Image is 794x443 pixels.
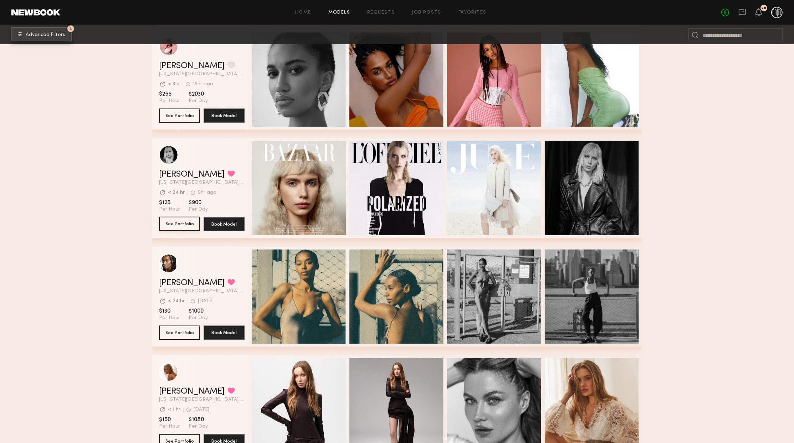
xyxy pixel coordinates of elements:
[159,91,180,98] span: $255
[159,206,180,213] span: Per Hour
[189,416,208,423] span: $1080
[198,299,214,304] div: [DATE]
[159,308,180,315] span: $130
[159,62,225,70] a: [PERSON_NAME]
[459,10,487,15] a: Favorites
[189,423,208,430] span: Per Day
[159,397,245,402] span: [US_STATE][GEOGRAPHIC_DATA], [GEOGRAPHIC_DATA]
[168,190,185,195] div: < 24 hr
[159,423,180,430] span: Per Hour
[762,6,767,10] div: 20
[159,72,245,77] span: [US_STATE][GEOGRAPHIC_DATA], [GEOGRAPHIC_DATA]
[189,315,208,321] span: Per Day
[168,82,180,87] div: < 3 d
[193,82,213,87] div: 16hr ago
[159,170,225,179] a: [PERSON_NAME]
[168,299,185,304] div: < 24 hr
[295,10,311,15] a: Home
[26,32,65,37] span: Advanced Filters
[159,416,180,423] span: $150
[159,109,200,123] button: See Portfolio
[189,206,208,213] span: Per Day
[189,308,208,315] span: $1000
[159,217,200,231] button: See Portfolio
[159,279,225,287] a: [PERSON_NAME]
[168,407,180,412] div: < 1 hr
[159,326,200,340] button: See Portfolio
[328,10,350,15] a: Models
[204,109,245,123] button: Book Model
[189,91,208,98] span: $2030
[198,190,216,195] div: 9hr ago
[159,180,245,185] span: [US_STATE][GEOGRAPHIC_DATA], [GEOGRAPHIC_DATA]
[367,10,395,15] a: Requests
[159,387,225,396] a: [PERSON_NAME]
[159,199,180,206] span: $125
[189,199,208,206] span: $900
[204,326,245,340] button: Book Model
[189,98,208,104] span: Per Day
[412,10,441,15] a: Job Posts
[11,27,72,41] button: 3Advanced Filters
[194,407,209,412] div: [DATE]
[159,98,180,104] span: Per Hour
[204,217,245,231] button: Book Model
[159,289,245,294] span: [US_STATE][GEOGRAPHIC_DATA], [GEOGRAPHIC_DATA]
[159,315,180,321] span: Per Hour
[70,27,72,30] span: 3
